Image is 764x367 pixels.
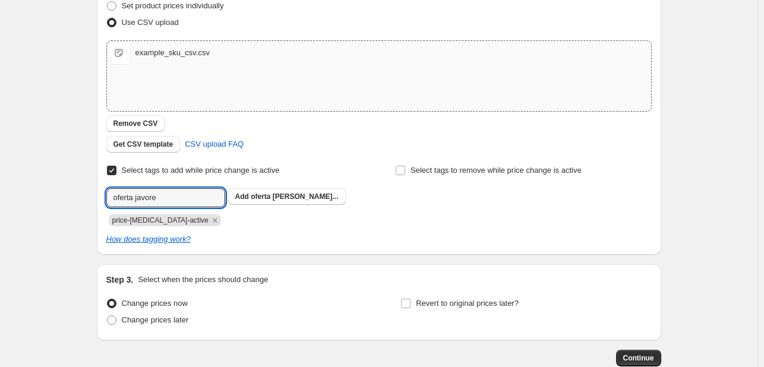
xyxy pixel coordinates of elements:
[210,215,220,226] button: Remove price-change-job-active
[106,188,225,207] input: Select tags to add
[122,18,179,27] span: Use CSV upload
[411,166,582,175] span: Select tags to remove while price change is active
[122,315,189,324] span: Change prices later
[112,216,209,224] span: price-change-job-active
[113,140,173,149] span: Get CSV template
[416,299,519,308] span: Revert to original prices later?
[135,47,210,59] div: example_sku_csv.csv
[251,192,338,201] span: oferta [PERSON_NAME]...
[106,136,181,153] button: Get CSV template
[623,353,654,363] span: Continue
[138,274,268,286] p: Select when the prices should change
[106,115,165,132] button: Remove CSV
[228,188,346,205] button: Add oferta [PERSON_NAME]...
[106,235,191,243] a: How does tagging work?
[616,350,661,366] button: Continue
[185,138,244,150] span: CSV upload FAQ
[178,135,251,154] a: CSV upload FAQ
[235,192,249,201] b: Add
[122,1,224,10] span: Set product prices individually
[106,274,134,286] h2: Step 3.
[122,299,188,308] span: Change prices now
[122,166,280,175] span: Select tags to add while price change is active
[113,119,158,128] span: Remove CSV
